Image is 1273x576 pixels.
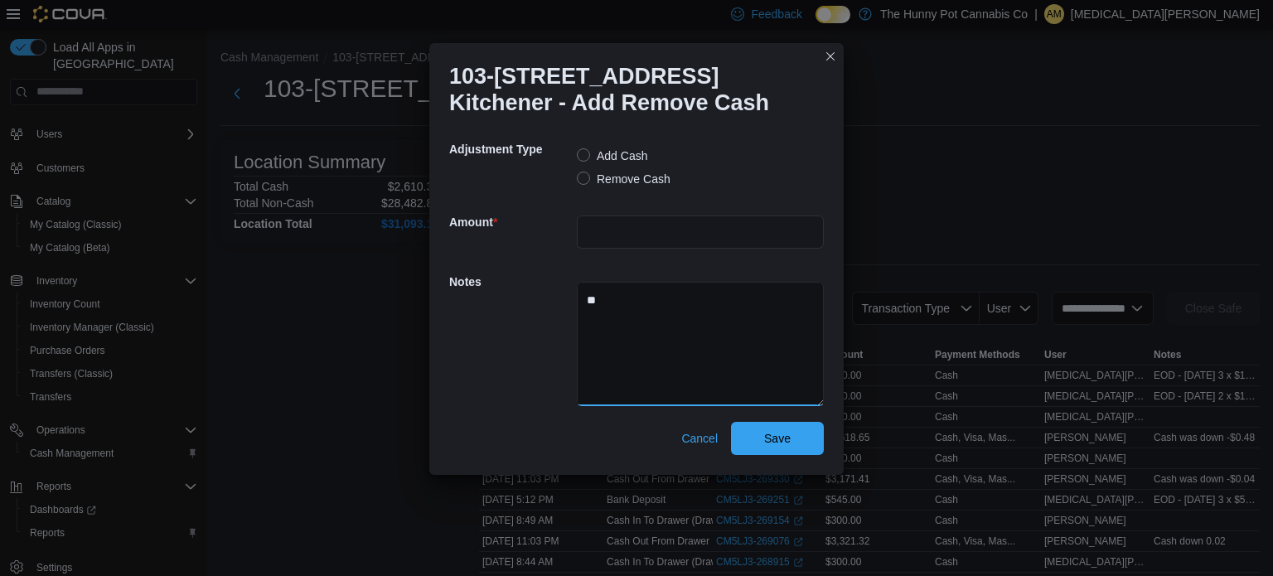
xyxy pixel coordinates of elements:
[577,169,670,189] label: Remove Cash
[681,430,718,447] span: Cancel
[449,63,811,116] h1: 103-[STREET_ADDRESS] Kitchener - Add Remove Cash
[764,430,791,447] span: Save
[449,133,574,166] h5: Adjustment Type
[731,422,824,455] button: Save
[577,146,647,166] label: Add Cash
[449,206,574,239] h5: Amount
[449,265,574,298] h5: Notes
[675,422,724,455] button: Cancel
[820,46,840,66] button: Closes this modal window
